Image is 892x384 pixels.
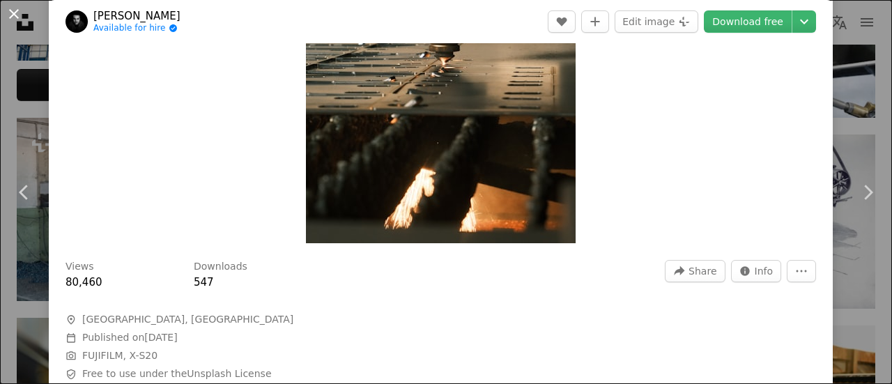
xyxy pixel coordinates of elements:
button: Like [548,10,576,33]
a: Available for hire [93,23,180,34]
h3: Downloads [194,260,247,274]
span: Share [689,261,716,282]
span: Info [755,261,774,282]
button: Edit image [615,10,698,33]
a: Download free [704,10,792,33]
button: FUJIFILM, X-S20 [82,349,157,363]
img: Go to Cemrecan Yurtman's profile [66,10,88,33]
button: Choose download size [792,10,816,33]
button: Stats about this image [731,260,782,282]
time: December 29, 2024 at 12:50:32 PM PST [144,332,177,343]
span: 547 [194,276,214,289]
span: Published on [82,332,178,343]
span: 80,460 [66,276,102,289]
button: More Actions [787,260,816,282]
h3: Views [66,260,94,274]
button: Add to Collection [581,10,609,33]
a: Unsplash License [187,368,271,379]
a: [PERSON_NAME] [93,9,180,23]
span: [GEOGRAPHIC_DATA], [GEOGRAPHIC_DATA] [82,313,293,327]
a: Next [843,125,892,259]
span: Free to use under the [82,367,272,381]
button: Share this image [665,260,725,282]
